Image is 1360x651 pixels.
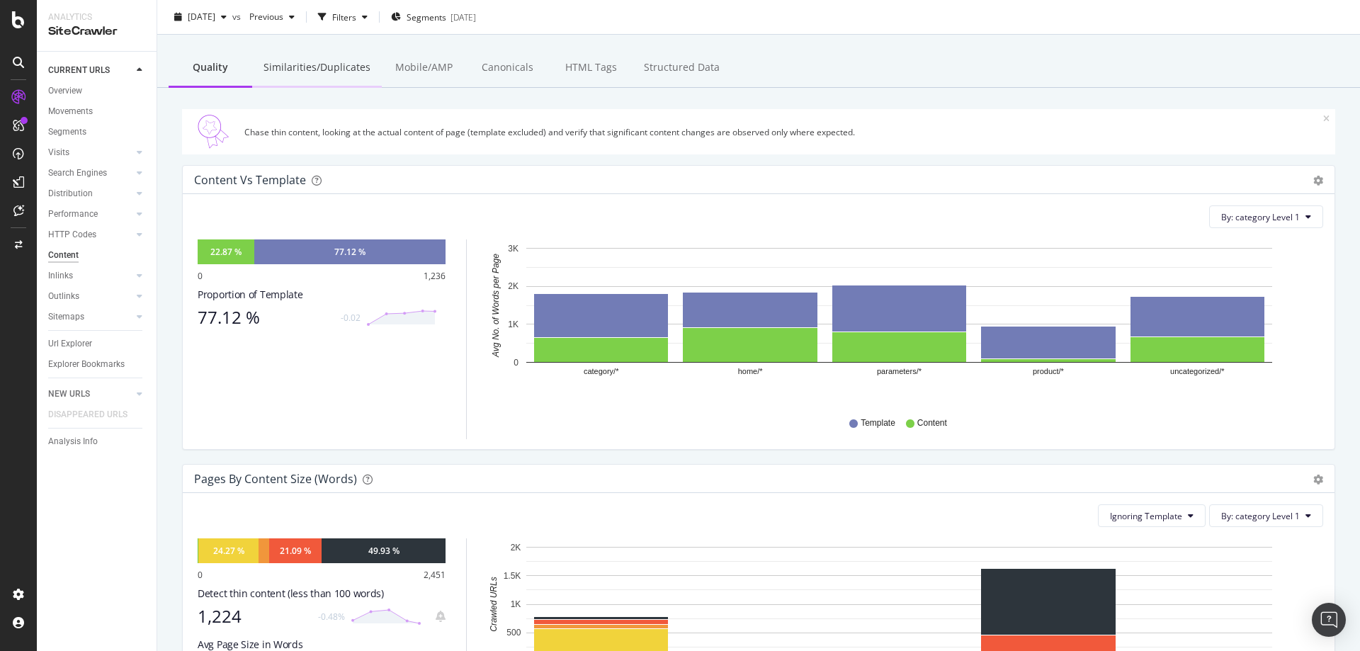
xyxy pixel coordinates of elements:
div: HTTP Codes [48,227,96,242]
a: Overview [48,84,147,98]
text: home/* [738,368,764,376]
span: Segments [407,11,446,23]
div: 49.93 % [368,545,399,557]
button: [DATE] [169,6,232,28]
div: Proportion of Template [198,288,446,302]
div: 2,451 [424,569,446,581]
text: Avg No. of Words per Page [491,254,501,358]
div: 22.87 % [210,246,242,258]
svg: A chart. [484,239,1313,404]
text: Crawled URLs [489,577,499,632]
button: Previous [244,6,300,28]
div: Segments [48,125,86,140]
a: Outlinks [48,289,132,304]
div: Canonicals [465,49,549,88]
div: DISAPPEARED URLS [48,407,127,422]
a: CURRENT URLS [48,63,132,78]
text: 2K [511,543,521,553]
div: NEW URLS [48,387,90,402]
text: parameters/* [877,368,922,376]
button: By: category Level 1 [1209,205,1323,228]
div: [DATE] [450,11,476,23]
div: Open Intercom Messenger [1312,603,1346,637]
div: 1,236 [424,270,446,282]
div: Mobile/AMP [382,49,465,88]
div: Filters [332,11,356,23]
div: Similarities/Duplicates [252,49,382,88]
span: By: category Level 1 [1221,211,1300,223]
div: Distribution [48,186,93,201]
div: Analysis Info [48,434,98,449]
div: Outlinks [48,289,79,304]
div: 0 [198,270,203,282]
div: 0 [198,569,203,581]
div: 21.09 % [280,545,311,557]
div: Chase thin content, looking at the actual content of page (template excluded) and verify that sig... [244,126,1323,138]
div: Quality [169,49,252,88]
span: Ignoring Template [1110,510,1182,522]
div: Inlinks [48,268,73,283]
div: Movements [48,104,93,119]
a: Visits [48,145,132,160]
text: 1.5K [504,571,521,581]
span: Template [861,417,895,429]
div: Content [48,248,79,263]
a: Search Engines [48,166,132,181]
a: Segments [48,125,147,140]
a: NEW URLS [48,387,132,402]
a: Movements [48,104,147,119]
div: -0.02 [341,312,361,324]
text: 0 [514,358,518,368]
a: Analysis Info [48,434,147,449]
a: Performance [48,207,132,222]
div: SiteCrawler [48,23,145,40]
a: Content [48,248,147,263]
div: Structured Data [633,49,731,88]
div: Detect thin content (less than 100 words) [198,587,446,601]
div: gear [1313,176,1323,186]
div: Content vs Template [194,173,306,187]
div: Search Engines [48,166,107,181]
text: 3K [508,244,518,254]
div: 77.12 % [198,307,332,327]
div: Explorer Bookmarks [48,357,125,372]
span: 2025 Sep. 9th [188,11,215,23]
span: By: category Level 1 [1221,510,1300,522]
div: -0.48% [318,611,345,623]
button: Segments[DATE] [385,6,482,28]
text: product/* [1033,368,1065,376]
div: 77.12 % [334,246,365,258]
text: 2K [508,282,518,292]
div: bell-plus [436,611,446,622]
div: Url Explorer [48,336,92,351]
span: Previous [244,11,283,23]
a: Sitemaps [48,310,132,324]
img: Quality [188,115,239,149]
a: Url Explorer [48,336,147,351]
text: 1K [508,319,518,329]
div: HTML Tags [549,49,633,88]
div: Sitemaps [48,310,84,324]
a: Explorer Bookmarks [48,357,147,372]
a: Inlinks [48,268,132,283]
div: Performance [48,207,98,222]
div: Analytics [48,11,145,23]
div: Visits [48,145,69,160]
div: gear [1313,475,1323,485]
a: HTTP Codes [48,227,132,242]
button: Ignoring Template [1098,504,1206,527]
span: vs [232,11,244,23]
a: Distribution [48,186,132,201]
button: Filters [312,6,373,28]
span: Content [917,417,947,429]
div: 24.27 % [213,545,244,557]
text: category/* [584,368,619,376]
div: CURRENT URLS [48,63,110,78]
div: Pages by Content Size (Words) [194,472,357,486]
a: DISAPPEARED URLS [48,407,142,422]
div: Overview [48,84,82,98]
text: 1K [511,599,521,609]
text: 500 [506,628,521,638]
div: 1,224 [198,606,310,626]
